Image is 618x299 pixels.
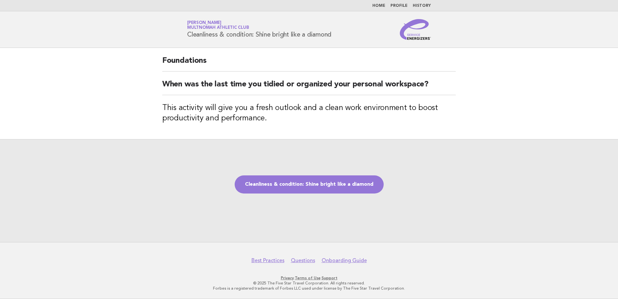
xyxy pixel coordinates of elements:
[235,175,384,194] a: Cleanliness & condition: Shine bright like a diamond
[251,257,284,264] a: Best Practices
[162,79,456,95] h2: When was the last time you tidied or organized your personal workspace?
[322,276,337,280] a: Support
[372,4,385,8] a: Home
[187,21,331,38] h1: Cleanliness & condition: Shine bright like a diamond
[111,286,507,291] p: Forbes is a registered trademark of Forbes LLC used under license by The Five Star Travel Corpora...
[413,4,431,8] a: History
[322,257,367,264] a: Onboarding Guide
[281,276,294,280] a: Privacy
[400,19,431,40] img: Service Energizers
[111,281,507,286] p: © 2025 The Five Star Travel Corporation. All rights reserved.
[295,276,321,280] a: Terms of Use
[162,56,456,72] h2: Foundations
[111,275,507,281] p: · ·
[187,26,249,30] span: Multnomah Athletic Club
[162,103,456,124] h3: This activity will give you a fresh outlook and a clean work environment to boost productivity an...
[390,4,408,8] a: Profile
[187,21,249,30] a: [PERSON_NAME]Multnomah Athletic Club
[291,257,315,264] a: Questions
